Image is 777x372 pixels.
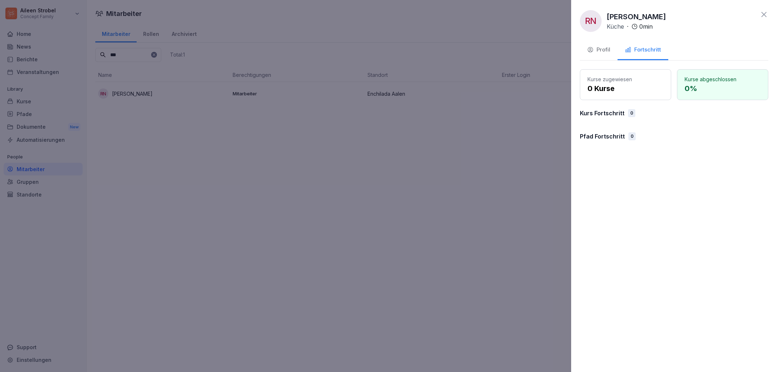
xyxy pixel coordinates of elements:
[628,109,635,117] div: 0
[639,22,653,31] p: 0 min
[580,109,624,117] p: Kurs Fortschritt
[685,83,761,94] p: 0 %
[607,22,653,31] div: ·
[587,83,664,94] p: 0 Kurse
[607,22,624,31] p: Küche
[587,75,664,83] p: Kurse zugewiesen
[580,132,625,141] p: Pfad Fortschritt
[607,11,666,22] p: [PERSON_NAME]
[587,46,610,54] div: Profil
[628,132,636,140] div: 0
[625,46,661,54] div: Fortschritt
[618,41,668,60] button: Fortschritt
[685,75,761,83] p: Kurse abgeschlossen
[580,10,602,32] div: RN
[580,41,618,60] button: Profil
